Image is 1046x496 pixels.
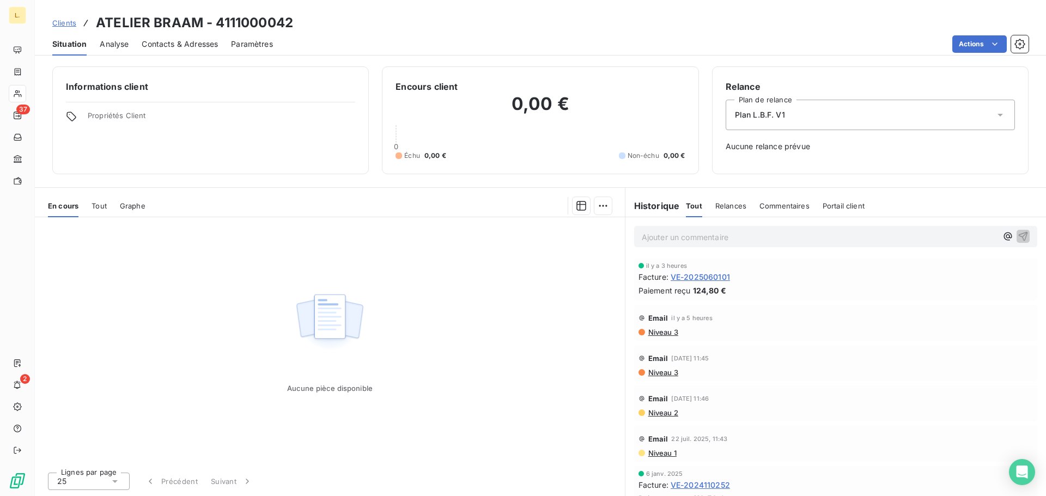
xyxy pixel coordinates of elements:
button: Précédent [138,470,204,493]
span: [DATE] 11:45 [671,355,709,362]
span: Relances [715,201,746,210]
a: Clients [52,17,76,28]
span: Paiement reçu [638,285,691,296]
span: Commentaires [759,201,810,210]
span: Non-échu [628,151,659,161]
span: il y a 5 heures [671,315,712,321]
span: 6 janv. 2025 [646,470,683,477]
span: Plan L.B.F. V1 [735,109,785,120]
span: Niveau 1 [647,449,677,457]
div: Open Intercom Messenger [1009,459,1035,485]
span: 0 [394,142,398,151]
img: Empty state [295,288,364,356]
h6: Informations client [66,80,355,93]
span: Facture : [638,479,668,491]
button: Suivant [204,470,259,493]
span: Tout [686,201,702,210]
span: VE-2024110252 [671,479,730,491]
h6: Relance [726,80,1015,93]
span: Email [648,314,668,322]
span: 0,00 € [424,151,446,161]
span: Paramètres [231,39,273,50]
span: 0,00 € [664,151,685,161]
h2: 0,00 € [396,93,685,126]
button: Actions [952,35,1007,53]
span: 37 [16,105,30,114]
span: 2 [20,374,30,384]
span: il y a 3 heures [646,262,687,269]
div: L. [9,7,26,24]
span: En cours [48,201,78,210]
span: Email [648,434,668,443]
span: Aucune pièce disponible [287,384,373,393]
span: Graphe [120,201,145,210]
span: VE-2025060101 [671,271,730,283]
span: Niveau 2 [647,408,678,417]
h3: ATELIER BRAAM - 4111000042 [96,13,293,33]
span: Email [648,394,668,403]
span: Contacts & Adresses [142,39,218,50]
span: Facture : [638,271,668,283]
span: Tout [92,201,107,210]
span: Échu [404,151,420,161]
span: Email [648,354,668,363]
h6: Historique [625,199,680,212]
span: Portail client [823,201,865,210]
img: Logo LeanPay [9,472,26,489]
h6: Encours client [396,80,458,93]
span: Analyse [100,39,129,50]
span: Niveau 3 [647,328,678,336]
span: [DATE] 11:46 [671,395,709,402]
span: Aucune relance prévue [726,141,1015,152]
span: 25 [57,476,66,487]
span: Propriétés Client [88,111,355,126]
span: Situation [52,39,87,50]
span: 22 juil. 2025, 11:43 [671,436,727,442]
span: Niveau 3 [647,368,678,377]
span: 124,80 € [693,285,726,296]
span: Clients [52,19,76,27]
